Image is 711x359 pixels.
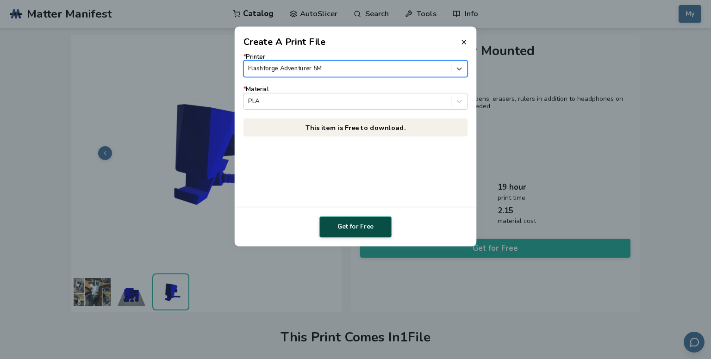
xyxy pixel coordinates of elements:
[248,98,250,105] input: *MaterialPLA
[243,35,326,49] h2: Create A Print File
[243,53,468,77] label: Printer
[319,217,392,238] button: Get for Free
[243,86,468,110] label: Material
[243,118,468,136] p: This item is Free to download.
